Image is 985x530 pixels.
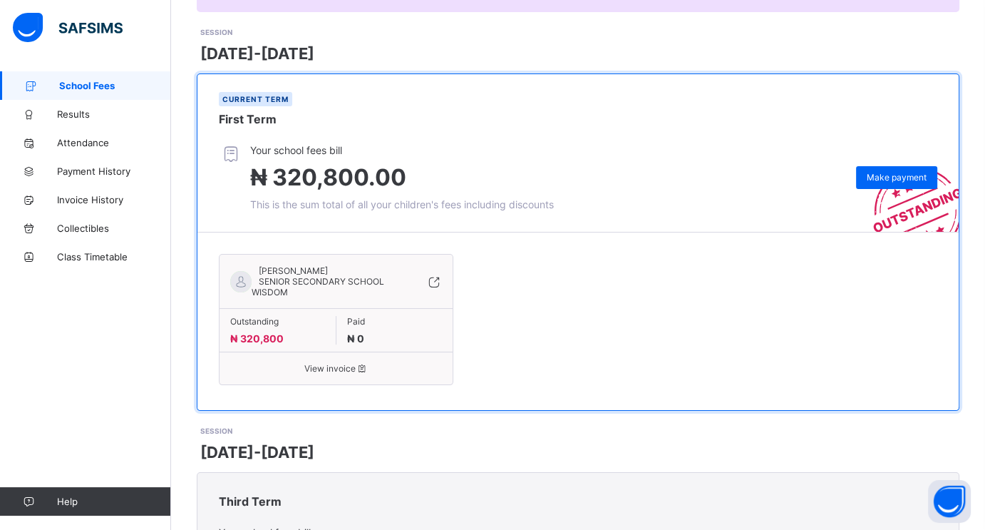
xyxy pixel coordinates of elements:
[928,480,971,523] button: Open asap
[867,172,927,183] span: Make payment
[200,28,232,36] span: SESSION
[200,44,314,63] span: [DATE]-[DATE]
[57,251,171,263] span: Class Timetable
[230,363,442,374] span: View invoice
[57,137,171,148] span: Attendance
[347,316,443,327] span: Paid
[200,427,232,435] span: SESSION
[259,265,400,276] span: [PERSON_NAME]
[57,194,171,205] span: Invoice History
[200,443,314,462] span: [DATE]-[DATE]
[347,332,364,345] span: ₦ 0
[855,151,959,232] img: outstanding-stamp.3c148f88c3ebafa6da95868fa43343a1.svg
[230,316,325,327] span: Outstanding
[57,108,171,120] span: Results
[219,112,277,126] span: First Term
[250,163,406,191] span: ₦ 320,800.00
[252,276,384,297] span: SENIOR SECONDARY SCHOOL WISDOM
[219,494,282,509] span: Third Term
[57,223,171,234] span: Collectibles
[59,80,171,91] span: School Fees
[250,198,554,210] span: This is the sum total of all your children's fees including discounts
[13,13,123,43] img: safsims
[222,95,289,103] span: Current term
[230,332,284,345] span: ₦ 320,800
[250,144,554,156] span: Your school fees bill
[57,496,170,507] span: Help
[57,165,171,177] span: Payment History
